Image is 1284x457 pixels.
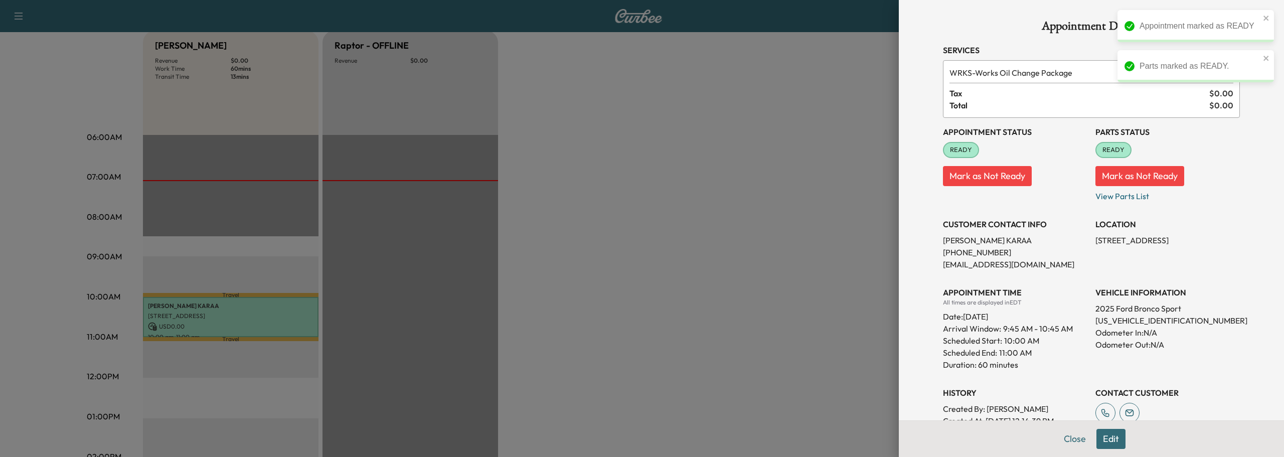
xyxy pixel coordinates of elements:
[949,99,1209,111] span: Total
[943,323,1087,335] p: Arrival Window:
[943,298,1087,307] div: All times are displayed in EDT
[1095,126,1240,138] h3: Parts Status
[1095,387,1240,399] h3: CONTACT CUSTOMER
[943,307,1087,323] div: Date: [DATE]
[1096,145,1131,155] span: READY
[943,359,1087,371] p: Duration: 60 minutes
[1095,218,1240,230] h3: LOCATION
[943,246,1087,258] p: [PHONE_NUMBER]
[943,258,1087,270] p: [EMAIL_ADDRESS][DOMAIN_NAME]
[1096,429,1126,449] button: Edit
[943,218,1087,230] h3: CUSTOMER CONTACT INFO
[1095,234,1240,246] p: [STREET_ADDRESS]
[1095,327,1240,339] p: Odometer In: N/A
[943,20,1240,36] h1: Appointment Details
[1140,60,1260,72] div: Parts marked as READY.
[1263,14,1270,22] button: close
[943,166,1032,186] button: Mark as Not Ready
[1209,87,1233,99] span: $ 0.00
[1095,186,1240,202] p: View Parts List
[1095,286,1240,298] h3: VEHICLE INFORMATION
[943,335,1002,347] p: Scheduled Start:
[1140,20,1260,32] div: Appointment marked as READY
[1095,339,1240,351] p: Odometer Out: N/A
[1209,99,1233,111] span: $ 0.00
[1003,323,1073,335] span: 9:45 AM - 10:45 AM
[1057,429,1092,449] button: Close
[944,145,978,155] span: READY
[1095,166,1184,186] button: Mark as Not Ready
[943,387,1087,399] h3: History
[1095,302,1240,315] p: 2025 Ford Bronco Sport
[943,126,1087,138] h3: Appointment Status
[949,67,1205,79] span: Works Oil Change Package
[943,286,1087,298] h3: APPOINTMENT TIME
[943,347,997,359] p: Scheduled End:
[943,403,1087,415] p: Created By : [PERSON_NAME]
[1095,315,1240,327] p: [US_VEHICLE_IDENTIFICATION_NUMBER]
[949,87,1209,99] span: Tax
[1263,54,1270,62] button: close
[943,415,1087,427] p: Created At : [DATE] 12:14:39 PM
[1004,335,1039,347] p: 10:00 AM
[943,44,1240,56] h3: Services
[999,347,1032,359] p: 11:00 AM
[943,234,1087,246] p: [PERSON_NAME] KARAA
